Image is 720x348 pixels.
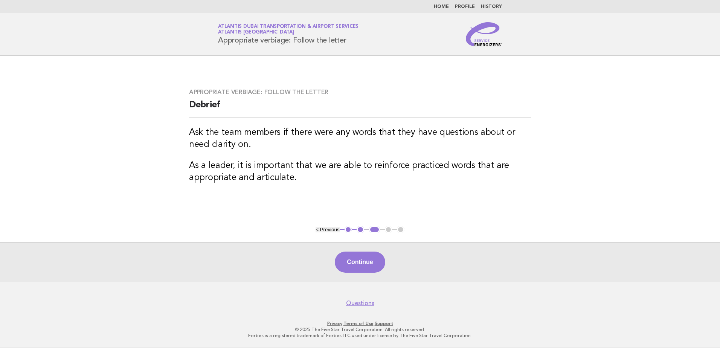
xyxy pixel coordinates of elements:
button: 1 [345,226,352,234]
p: Forbes is a registered trademark of Forbes LLC used under license by The Five Star Travel Corpora... [130,333,590,339]
button: < Previous [316,227,339,232]
h3: Ask the team members if there were any words that they have questions about or need clarity on. [189,127,531,151]
span: Atlantis [GEOGRAPHIC_DATA] [218,30,294,35]
img: Service Energizers [466,22,502,46]
h1: Appropriate verbiage: Follow the letter [218,24,358,44]
button: 2 [357,226,364,234]
p: © 2025 The Five Star Travel Corporation. All rights reserved. [130,327,590,333]
h2: Debrief [189,99,531,118]
button: 3 [369,226,380,234]
button: Continue [335,252,385,273]
a: Support [375,321,393,326]
h3: As a leader, it is important that we are able to reinforce practiced words that are appropriate a... [189,160,531,184]
a: History [481,5,502,9]
a: Atlantis Dubai Transportation & Airport ServicesAtlantis [GEOGRAPHIC_DATA] [218,24,358,35]
p: · · [130,321,590,327]
a: Profile [455,5,475,9]
a: Privacy [327,321,342,326]
a: Questions [346,299,374,307]
h3: Appropriate verbiage: Follow the letter [189,89,531,96]
a: Home [434,5,449,9]
a: Terms of Use [343,321,374,326]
